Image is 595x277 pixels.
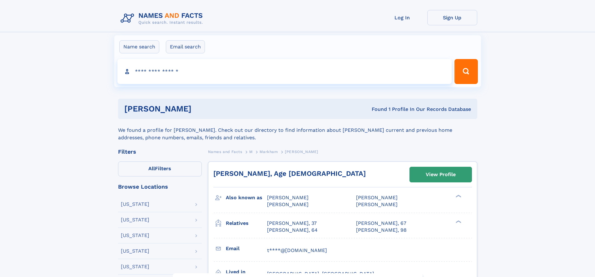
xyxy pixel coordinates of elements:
[427,10,477,25] a: Sign Up
[267,201,309,207] span: [PERSON_NAME]
[117,59,452,84] input: search input
[285,150,318,154] span: [PERSON_NAME]
[454,194,462,198] div: ❯
[226,218,267,229] h3: Relatives
[121,249,149,254] div: [US_STATE]
[267,220,317,227] a: [PERSON_NAME], 37
[121,202,149,207] div: [US_STATE]
[249,148,253,156] a: M
[226,192,267,203] h3: Also known as
[226,243,267,254] h3: Email
[281,106,471,113] div: Found 1 Profile In Our Records Database
[121,264,149,269] div: [US_STATE]
[356,227,407,234] a: [PERSON_NAME], 98
[208,148,242,156] a: Names and Facts
[148,166,155,171] span: All
[356,220,406,227] a: [PERSON_NAME], 67
[121,217,149,222] div: [US_STATE]
[118,119,477,141] div: We found a profile for [PERSON_NAME]. Check out our directory to find information about [PERSON_N...
[454,59,478,84] button: Search Button
[260,150,278,154] span: Markham
[118,184,202,190] div: Browse Locations
[267,271,374,277] span: [GEOGRAPHIC_DATA], [GEOGRAPHIC_DATA]
[267,195,309,200] span: [PERSON_NAME]
[213,170,366,177] a: [PERSON_NAME], Age [DEMOGRAPHIC_DATA]
[249,150,253,154] span: M
[166,40,205,53] label: Email search
[426,167,456,182] div: View Profile
[118,149,202,155] div: Filters
[118,161,202,176] label: Filters
[260,148,278,156] a: Markham
[118,10,208,27] img: Logo Names and Facts
[454,220,462,224] div: ❯
[356,201,398,207] span: [PERSON_NAME]
[121,233,149,238] div: [US_STATE]
[410,167,472,182] a: View Profile
[124,105,282,113] h1: [PERSON_NAME]
[356,195,398,200] span: [PERSON_NAME]
[377,10,427,25] a: Log In
[119,40,159,53] label: Name search
[267,227,318,234] a: [PERSON_NAME], 64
